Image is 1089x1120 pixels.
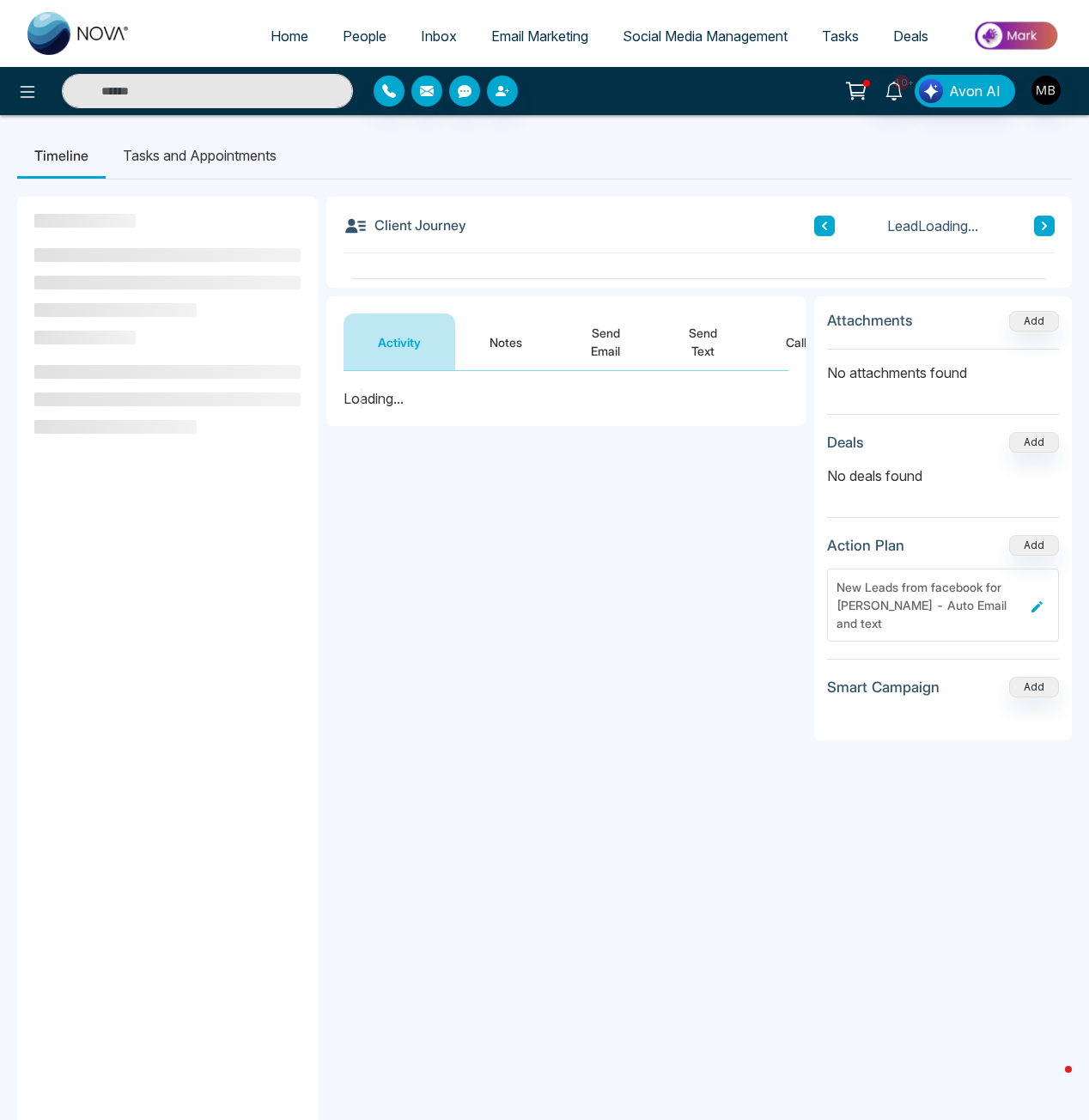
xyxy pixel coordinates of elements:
[325,20,404,52] a: People
[751,313,841,370] button: Call
[421,27,457,45] span: Inbox
[919,79,943,103] img: Lead Flow
[873,75,915,105] a: 10+
[827,312,913,329] h3: Attachments
[654,313,751,370] button: Send Text
[949,81,1001,101] span: Avon AI
[17,132,106,179] li: Timeline
[344,214,466,238] h3: Client Journey
[822,27,859,45] span: Tasks
[623,27,788,45] span: Social Media Management
[1009,432,1059,453] button: Add
[827,350,1059,383] p: No attachments found
[404,20,474,52] a: Inbox
[894,75,910,90] span: 10+
[893,27,928,45] span: Deals
[827,434,864,451] h3: Deals
[1009,535,1059,556] button: Add
[344,388,788,409] div: Loading...
[1031,1062,1072,1103] iframe: Intercom live chat
[837,578,1025,632] div: New Leads from facebook for [PERSON_NAME] - Auto Email and text
[106,132,294,179] li: Tasks and Appointments
[827,537,904,554] h3: Action Plan
[876,20,946,52] a: Deals
[1009,313,1059,327] span: Add
[27,12,131,55] img: Nova CRM Logo
[253,20,325,52] a: Home
[915,75,1015,107] button: Avon AI
[827,679,940,696] h3: Smart Campaign
[805,20,876,52] a: Tasks
[827,466,1059,486] p: No deals found
[887,216,978,236] span: Lead Loading...
[605,20,805,52] a: Social Media Management
[1009,677,1059,697] button: Add
[343,27,386,45] span: People
[271,27,308,45] span: Home
[1031,76,1061,105] img: User Avatar
[455,313,557,370] button: Notes
[344,313,455,370] button: Activity
[954,16,1079,55] img: Market-place.gif
[557,313,654,370] button: Send Email
[474,20,605,52] a: Email Marketing
[1009,311,1059,332] button: Add
[491,27,588,45] span: Email Marketing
